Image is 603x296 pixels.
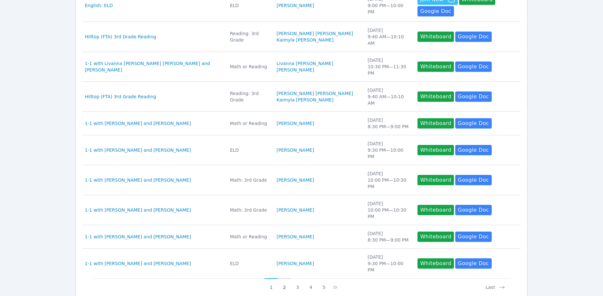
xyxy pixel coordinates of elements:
a: 1-1 with Livanna [PERSON_NAME] [PERSON_NAME] and [PERSON_NAME] [85,60,222,73]
a: Hilltop (FTA) 3rd Grade Reading [85,93,156,100]
a: Google Doc [455,258,491,269]
a: 1-1 with [PERSON_NAME] and [PERSON_NAME] [85,260,191,267]
tr: 1-1 with [PERSON_NAME] and [PERSON_NAME]Math or Reading[PERSON_NAME][DATE]8:30 PM—9:00 PMWhiteboa... [82,225,521,249]
div: Reading: 3rd Grade [230,30,269,43]
div: ELD [230,147,269,153]
button: 3 [291,278,304,291]
tr: 1-1 with [PERSON_NAME] and [PERSON_NAME]ELD[PERSON_NAME][DATE]9:30 PM—10:00 PMWhiteboardGoogle Doc [82,135,521,165]
a: Google Doc [455,175,491,185]
button: 5 [317,278,331,291]
a: Google Doc [455,205,491,215]
a: [PERSON_NAME] [PERSON_NAME] [276,30,353,37]
a: 1-1 with [PERSON_NAME] and [PERSON_NAME] [85,207,191,213]
button: Whiteboard [417,175,454,185]
div: [DATE] 10:30 PM — 11:30 PM [367,57,410,76]
div: Reading: 3rd Grade [230,90,269,103]
div: ELD [230,260,269,267]
div: ELD [230,2,269,9]
div: Math: 3rd Grade [230,207,269,213]
button: Whiteboard [417,145,454,155]
a: Google Doc [455,145,491,155]
button: Whiteboard [417,91,454,102]
button: Whiteboard [417,32,454,42]
a: Google Doc [455,32,491,42]
button: 4 [304,278,317,291]
button: Whiteboard [417,118,454,129]
a: [PERSON_NAME] [276,120,314,127]
a: [PERSON_NAME] [276,2,314,9]
button: Whiteboard [417,62,454,72]
a: [PERSON_NAME] [PERSON_NAME] [276,90,353,97]
div: [DATE] 9:40 AM — 10:10 AM [367,27,410,46]
a: Kaimyla [PERSON_NAME] [276,97,334,103]
button: Whiteboard [417,232,454,242]
button: 2 [278,278,291,291]
a: 1-1 with [PERSON_NAME] and [PERSON_NAME] [85,234,191,240]
a: [PERSON_NAME] [276,177,314,183]
div: Math: 3rd Grade [230,177,269,183]
a: Google Doc [455,91,491,102]
div: [DATE] 9:40 AM — 10:10 AM [367,87,410,106]
button: 1 [265,278,278,291]
div: Math or Reading [230,234,269,240]
a: [PERSON_NAME] [276,234,314,240]
tr: 1-1 with Livanna [PERSON_NAME] [PERSON_NAME] and [PERSON_NAME]Math or ReadingLivanna [PERSON_NAME... [82,52,521,82]
div: Math or Reading [230,63,269,70]
tr: 1-1 with [PERSON_NAME] and [PERSON_NAME]Math: 3rd Grade[PERSON_NAME][DATE]10:00 PM—10:30 PMWhiteb... [82,165,521,195]
button: Last [480,278,510,291]
a: 1-1 with [PERSON_NAME] and [PERSON_NAME] [85,147,191,153]
a: Google Doc [417,6,454,16]
a: Google Doc [455,232,491,242]
div: [DATE] 9:30 PM — 10:00 PM [367,254,410,273]
tr: 1-1 with [PERSON_NAME] and [PERSON_NAME]Math or Reading[PERSON_NAME][DATE]8:30 PM—9:00 PMWhiteboa... [82,112,521,135]
a: 1-1 with [PERSON_NAME] and [PERSON_NAME] [85,177,191,183]
tr: 1-1 with [PERSON_NAME] and [PERSON_NAME]ELD[PERSON_NAME][DATE]9:30 PM—10:00 PMWhiteboardGoogle Doc [82,249,521,278]
div: [DATE] 8:30 PM — 9:00 PM [367,117,410,130]
button: Whiteboard [417,258,454,269]
div: [DATE] 9:30 PM — 10:00 PM [367,140,410,160]
div: [DATE] 8:30 PM — 9:00 PM [367,230,410,243]
tr: Hilltop (FTA) 3rd Grade ReadingReading: 3rd Grade[PERSON_NAME] [PERSON_NAME]Kaimyla [PERSON_NAME]... [82,22,521,52]
a: Livanna [PERSON_NAME] [PERSON_NAME] [276,60,360,73]
a: [PERSON_NAME] [276,260,314,267]
div: [DATE] 10:00 PM — 10:30 PM [367,170,410,190]
a: Google Doc [455,62,491,72]
tr: Hilltop (FTA) 3rd Grade ReadingReading: 3rd Grade[PERSON_NAME] [PERSON_NAME]Kaimyla [PERSON_NAME]... [82,82,521,112]
a: Kaimyla [PERSON_NAME] [276,37,334,43]
tr: 1-1 with [PERSON_NAME] and [PERSON_NAME]Math: 3rd Grade[PERSON_NAME][DATE]10:00 PM—10:30 PMWhiteb... [82,195,521,225]
a: [PERSON_NAME] [276,207,314,213]
a: Hilltop (FTA) 3rd Grade Reading [85,33,156,40]
a: English: ELD [85,2,113,9]
div: Math or Reading [230,120,269,127]
div: [DATE] 10:00 PM — 10:30 PM [367,200,410,220]
a: 1-1 with [PERSON_NAME] and [PERSON_NAME] [85,120,191,127]
button: Whiteboard [417,205,454,215]
a: Google Doc [455,118,491,129]
a: [PERSON_NAME] [276,147,314,153]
